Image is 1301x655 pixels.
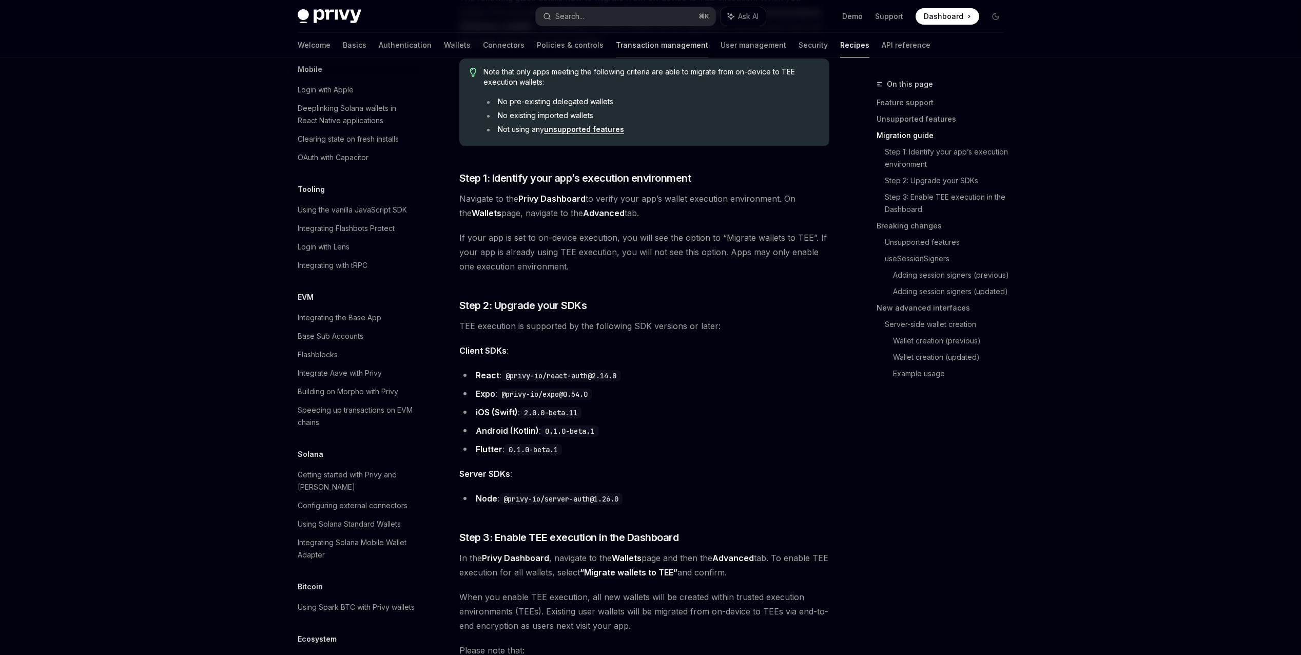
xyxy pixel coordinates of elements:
[885,251,1012,267] a: useSessionSigners
[379,33,432,57] a: Authentication
[459,590,829,633] span: When you enable TEE execution, all new wallets will be created within trusted execution environme...
[877,94,1012,111] a: Feature support
[482,553,549,564] a: Privy Dashboard
[298,499,407,512] div: Configuring external connectors
[298,469,415,493] div: Getting started with Privy and [PERSON_NAME]
[885,234,1012,251] a: Unsupported features
[893,349,1012,365] a: Wallet creation (updated)
[298,222,395,235] div: Integrating Flashbots Protect
[497,389,592,400] code: @privy-io/expo@0.54.0
[298,183,325,196] h5: Tooling
[459,368,829,382] li: :
[712,553,754,563] strong: Advanced
[612,553,642,563] strong: Wallets
[298,84,354,96] div: Login with Apple
[721,7,766,26] button: Ask AI
[289,327,421,345] a: Base Sub Accounts
[289,81,421,99] a: Login with Apple
[459,171,691,185] span: Step 1: Identify your app’s execution environment
[298,33,331,57] a: Welcome
[343,33,366,57] a: Basics
[476,407,518,417] strong: iOS (Swift)
[459,491,829,506] li: :
[298,601,415,613] div: Using Spark BTC with Privy wallets
[298,9,361,24] img: dark logo
[459,467,829,481] span: :
[893,283,1012,300] a: Adding session signers (updated)
[924,11,963,22] span: Dashboard
[916,8,979,25] a: Dashboard
[289,309,421,327] a: Integrating the Base App
[289,364,421,382] a: Integrate Aave with Privy
[289,466,421,496] a: Getting started with Privy and [PERSON_NAME]
[472,208,501,218] strong: Wallets
[298,312,381,324] div: Integrating the Base App
[476,370,499,380] strong: React
[882,33,930,57] a: API reference
[885,144,1012,172] a: Step 1: Identify your app’s execution environment
[298,386,398,398] div: Building on Morpho with Privy
[298,151,368,164] div: OAuth with Capacitor
[459,319,829,333] span: TEE execution is supported by the following SDK versions or later:
[298,448,323,460] h5: Solana
[537,33,604,57] a: Policies & controls
[842,11,863,22] a: Demo
[289,256,421,275] a: Integrating with tRPC
[298,133,399,145] div: Clearing state on fresh installs
[541,426,598,437] code: 0.1.0-beta.1
[298,241,349,253] div: Login with Lens
[893,267,1012,283] a: Adding session signers (previous)
[298,518,401,530] div: Using Solana Standard Wallets
[298,102,415,127] div: Deeplinking Solana wallets in React Native applications
[289,148,421,167] a: OAuth with Capacitor
[289,401,421,432] a: Speeding up transactions on EVM chains
[444,33,471,57] a: Wallets
[476,389,495,399] strong: Expo
[459,469,510,479] strong: Server SDKs
[583,208,625,218] strong: Advanced
[885,316,1012,333] a: Server-side wallet creation
[459,387,829,401] li: :
[885,172,1012,189] a: Step 2: Upgrade your SDKs
[289,99,421,130] a: Deeplinking Solana wallets in React Native applications
[289,130,421,148] a: Clearing state on fresh installs
[289,382,421,401] a: Building on Morpho with Privy
[289,238,421,256] a: Login with Lens
[877,300,1012,316] a: New advanced interfaces
[536,7,715,26] button: Search...⌘K
[483,97,819,107] li: No pre-existing delegated wallets
[476,444,502,454] strong: Flutter
[799,33,828,57] a: Security
[738,11,759,22] span: Ask AI
[555,10,584,23] div: Search...
[544,125,624,134] a: unsupported features
[499,493,623,505] code: @privy-io/server-auth@1.26.0
[520,407,581,418] code: 2.0.0-beta.11
[877,111,1012,127] a: Unsupported features
[298,291,314,303] h5: EVM
[289,598,421,617] a: Using Spark BTC with Privy wallets
[298,330,363,342] div: Base Sub Accounts
[698,12,709,21] span: ⌘ K
[289,345,421,364] a: Flashblocks
[470,68,477,77] svg: Tip
[476,426,539,436] strong: Android (Kotlin)
[893,365,1012,382] a: Example usage
[289,496,421,515] a: Configuring external connectors
[616,33,708,57] a: Transaction management
[875,11,903,22] a: Support
[298,536,415,561] div: Integrating Solana Mobile Wallet Adapter
[459,442,829,456] li: :
[298,259,367,272] div: Integrating with tRPC
[298,581,323,593] h5: Bitcoin
[877,127,1012,144] a: Migration guide
[459,343,829,358] span: :
[483,33,525,57] a: Connectors
[885,189,1012,218] a: Step 3: Enable TEE execution in the Dashboard
[459,230,829,274] span: If your app is set to on-device execution, you will see the option to “Migrate wallets to TEE”. I...
[877,218,1012,234] a: Breaking changes
[298,404,415,429] div: Speeding up transactions on EVM chains
[459,345,507,356] strong: Client SDKs
[298,633,337,645] h5: Ecosystem
[459,405,829,419] li: :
